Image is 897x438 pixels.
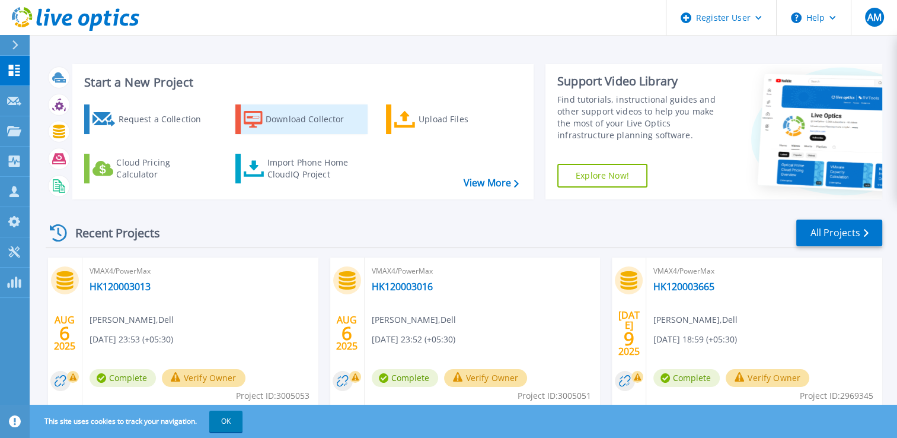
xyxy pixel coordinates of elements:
span: 6 [341,328,352,338]
div: Support Video Library [557,74,726,89]
span: [PERSON_NAME] , Dell [90,313,174,326]
a: HK120003016 [372,281,433,293]
span: [PERSON_NAME] , Dell [372,313,456,326]
a: Download Collector [235,104,368,134]
div: Import Phone Home CloudIQ Project [267,157,359,180]
span: Project ID: 3005053 [236,389,309,402]
span: VMAX4/PowerMax [372,265,593,278]
span: 6 [59,328,70,338]
span: This site uses cookies to track your navigation. [33,411,242,432]
a: HK120003665 [653,281,714,293]
span: Complete [90,369,156,387]
a: Upload Files [386,104,518,134]
button: Verify Owner [162,369,245,387]
button: OK [209,411,242,432]
div: Upload Files [419,107,513,131]
span: [PERSON_NAME] , Dell [653,313,738,326]
span: Project ID: 3005051 [518,389,591,402]
span: VMAX4/PowerMax [90,265,311,278]
a: Explore Now! [557,164,647,188]
span: [DATE] 23:53 (+05:30) [90,333,173,346]
div: Request a Collection [118,107,213,131]
a: Cloud Pricing Calculator [84,154,216,183]
div: Cloud Pricing Calculator [116,157,211,180]
button: Verify Owner [726,369,809,387]
span: VMAX4/PowerMax [653,265,875,278]
a: HK120003013 [90,281,151,293]
div: Find tutorials, instructional guides and other support videos to help you make the most of your L... [557,94,726,141]
div: [DATE] 2025 [618,312,640,355]
h3: Start a New Project [84,76,518,89]
div: AUG 2025 [53,312,76,355]
span: [DATE] 23:52 (+05:30) [372,333,455,346]
button: Verify Owner [444,369,528,387]
div: Recent Projects [46,218,176,247]
span: 9 [624,334,634,344]
span: AM [867,12,881,22]
div: AUG 2025 [336,312,358,355]
div: Download Collector [266,107,360,131]
span: Complete [372,369,438,387]
a: Request a Collection [84,104,216,134]
span: Complete [653,369,720,387]
a: View More [464,177,519,189]
span: Project ID: 2969345 [800,389,873,402]
span: [DATE] 18:59 (+05:30) [653,333,737,346]
a: All Projects [796,220,882,246]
